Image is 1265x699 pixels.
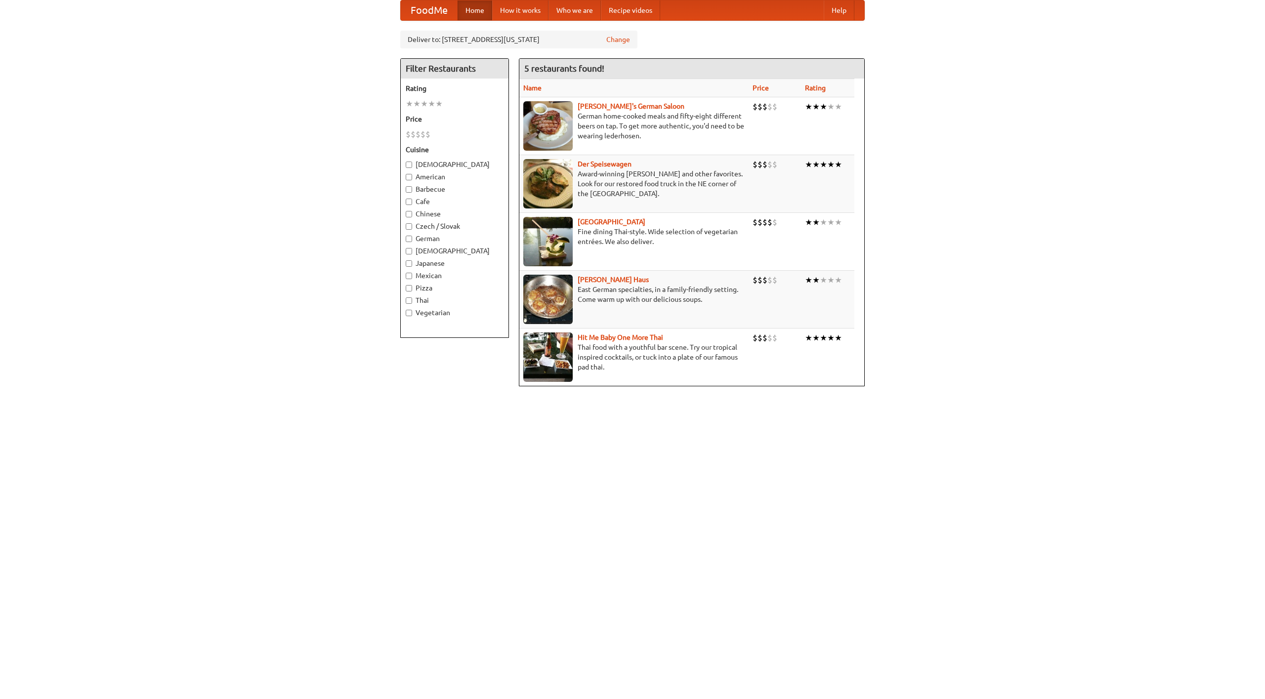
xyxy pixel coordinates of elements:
li: $ [406,129,411,140]
p: Thai food with a youthful bar scene. Try our tropical inspired cocktails, or tuck into a plate of... [523,342,745,372]
li: $ [772,275,777,286]
h5: Price [406,114,504,124]
li: $ [753,275,758,286]
li: $ [767,332,772,343]
label: Chinese [406,209,504,219]
p: East German specialties, in a family-friendly setting. Come warm up with our delicious soups. [523,285,745,304]
li: $ [767,275,772,286]
li: ★ [835,159,842,170]
input: [DEMOGRAPHIC_DATA] [406,162,412,168]
li: ★ [428,98,435,109]
li: $ [425,129,430,140]
img: satay.jpg [523,217,573,266]
img: babythai.jpg [523,332,573,382]
label: [DEMOGRAPHIC_DATA] [406,160,504,169]
li: ★ [805,159,812,170]
h5: Cuisine [406,145,504,155]
li: $ [416,129,421,140]
a: Recipe videos [601,0,660,20]
li: ★ [835,217,842,228]
li: ★ [421,98,428,109]
li: $ [753,332,758,343]
li: ★ [805,275,812,286]
li: $ [767,101,772,112]
input: Vegetarian [406,310,412,316]
img: esthers.jpg [523,101,573,151]
a: Home [458,0,492,20]
label: Thai [406,295,504,305]
li: $ [753,217,758,228]
b: [PERSON_NAME] Haus [578,276,649,284]
input: Cafe [406,199,412,205]
li: ★ [820,275,827,286]
li: ★ [827,217,835,228]
label: Vegetarian [406,308,504,318]
input: Pizza [406,285,412,291]
a: Der Speisewagen [578,160,632,168]
li: ★ [406,98,413,109]
li: $ [762,217,767,228]
li: ★ [820,332,827,343]
label: Barbecue [406,184,504,194]
a: [PERSON_NAME]'s German Saloon [578,102,684,110]
li: ★ [835,101,842,112]
input: Czech / Slovak [406,223,412,230]
li: $ [762,332,767,343]
li: $ [772,332,777,343]
h4: Filter Restaurants [401,59,508,79]
input: Chinese [406,211,412,217]
label: Mexican [406,271,504,281]
li: ★ [827,101,835,112]
li: ★ [805,332,812,343]
p: Award-winning [PERSON_NAME] and other favorites. Look for our restored food truck in the NE corne... [523,169,745,199]
li: $ [758,217,762,228]
li: $ [753,159,758,170]
li: $ [767,217,772,228]
b: [GEOGRAPHIC_DATA] [578,218,645,226]
li: $ [758,101,762,112]
a: Who we are [548,0,601,20]
li: ★ [820,101,827,112]
li: ★ [812,217,820,228]
li: ★ [835,275,842,286]
li: $ [762,159,767,170]
li: ★ [435,98,443,109]
li: $ [772,159,777,170]
a: Rating [805,84,826,92]
a: FoodMe [401,0,458,20]
li: $ [762,275,767,286]
li: $ [772,101,777,112]
li: ★ [413,98,421,109]
li: $ [758,275,762,286]
input: Barbecue [406,186,412,193]
li: ★ [827,159,835,170]
p: German home-cooked meals and fifty-eight different beers on tap. To get more authentic, you'd nee... [523,111,745,141]
p: Fine dining Thai-style. Wide selection of vegetarian entrées. We also deliver. [523,227,745,247]
a: Name [523,84,542,92]
a: How it works [492,0,548,20]
li: ★ [812,332,820,343]
li: $ [758,332,762,343]
li: ★ [812,101,820,112]
label: Cafe [406,197,504,206]
li: $ [753,101,758,112]
li: $ [411,129,416,140]
li: $ [758,159,762,170]
li: $ [767,159,772,170]
input: Mexican [406,273,412,279]
li: ★ [820,217,827,228]
a: Change [606,35,630,44]
label: Pizza [406,283,504,293]
li: ★ [805,217,812,228]
li: ★ [820,159,827,170]
li: ★ [827,332,835,343]
a: Hit Me Baby One More Thai [578,333,663,341]
li: $ [762,101,767,112]
div: Deliver to: [STREET_ADDRESS][US_STATE] [400,31,637,48]
input: American [406,174,412,180]
h5: Rating [406,83,504,93]
input: German [406,236,412,242]
li: ★ [835,332,842,343]
li: ★ [805,101,812,112]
